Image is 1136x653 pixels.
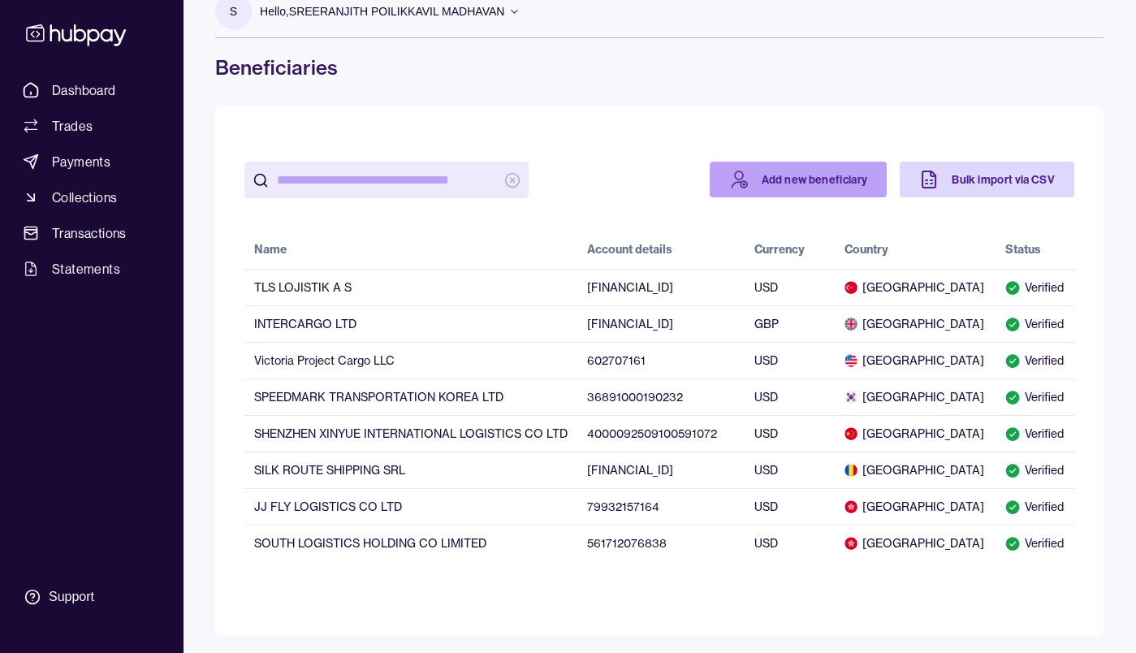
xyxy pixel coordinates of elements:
a: Add new beneficiary [710,162,888,197]
td: [FINANCIAL_ID] [577,452,745,488]
td: [FINANCIAL_ID] [577,305,745,342]
span: Statements [52,259,120,279]
td: USD [745,269,835,305]
div: Verified [1004,389,1065,405]
div: Support [49,588,94,606]
h1: Beneficiaries [215,54,1104,80]
td: USD [745,488,835,525]
div: Verified [1004,462,1065,478]
span: [GEOGRAPHIC_DATA] [844,499,986,515]
td: USD [745,378,835,415]
td: USD [745,415,835,452]
a: Dashboard [16,76,166,105]
td: SPEEDMARK TRANSPORTATION KOREA LTD [244,378,577,415]
div: Name [254,241,287,257]
td: 79932157164 [577,488,745,525]
span: Trades [52,116,93,136]
td: 36891000190232 [577,378,745,415]
td: 561712076838 [577,525,745,561]
span: Payments [52,152,110,171]
span: Collections [52,188,117,207]
span: [GEOGRAPHIC_DATA] [844,352,986,369]
td: Victoria Project Cargo LLC [244,342,577,378]
span: [GEOGRAPHIC_DATA] [844,316,986,332]
div: Status [1004,241,1040,257]
span: Transactions [52,223,127,243]
span: [GEOGRAPHIC_DATA] [844,535,986,551]
a: Trades [16,111,166,141]
a: Statements [16,254,166,283]
td: JJ FLY LOGISTICS CO LTD [244,488,577,525]
div: Currency [754,241,805,257]
input: search [277,162,496,198]
div: Verified [1004,279,1065,296]
div: Verified [1004,316,1065,332]
span: [GEOGRAPHIC_DATA] [844,279,986,296]
span: [GEOGRAPHIC_DATA] [844,426,986,442]
a: Bulk import via CSV [900,162,1074,197]
td: SOUTH LOGISTICS HOLDING CO LIMITED [244,525,577,561]
div: Verified [1004,499,1065,515]
p: S [230,2,237,20]
span: [GEOGRAPHIC_DATA] [844,389,986,405]
td: 602707161 [577,342,745,378]
span: Dashboard [52,80,116,100]
td: [FINANCIAL_ID] [577,269,745,305]
a: Support [16,580,166,614]
a: Transactions [16,218,166,248]
div: Verified [1004,535,1065,551]
div: Account details [587,241,672,257]
td: GBP [745,305,835,342]
span: [GEOGRAPHIC_DATA] [844,462,986,478]
div: Country [844,241,888,257]
td: SHENZHEN XINYUE INTERNATIONAL LOGISTICS CO LTD [244,415,577,452]
td: USD [745,342,835,378]
div: Verified [1004,426,1065,442]
td: USD [745,452,835,488]
td: USD [745,525,835,561]
a: Collections [16,183,166,212]
td: TLS LOJISTIK A S [244,269,577,305]
p: Hello, SREERANJITH POILIKKAVIL MADHAVAN [260,2,504,20]
td: SILK ROUTE SHIPPING SRL [244,452,577,488]
a: Payments [16,147,166,176]
td: 4000092509100591072 [577,415,745,452]
td: INTERCARGO LTD [244,305,577,342]
div: Verified [1004,352,1065,369]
